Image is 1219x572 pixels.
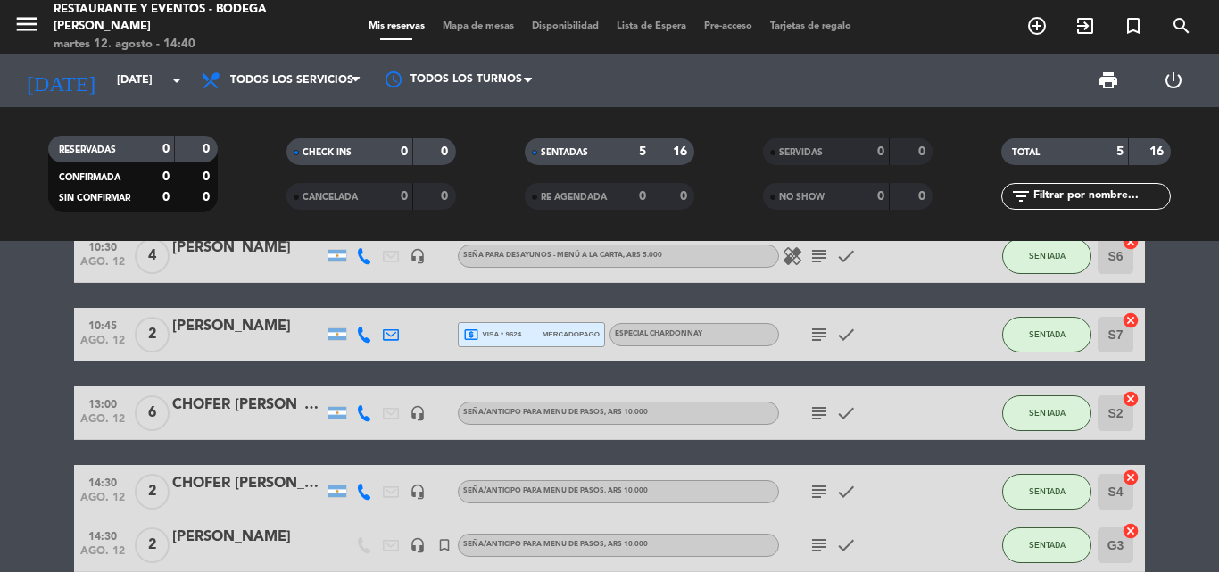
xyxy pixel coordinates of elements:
span: NO SHOW [779,193,825,202]
i: cancel [1122,311,1140,329]
button: SENTADA [1002,238,1091,274]
i: subject [809,535,830,556]
span: Mapa de mesas [434,21,523,31]
i: healing [782,245,803,267]
strong: 0 [918,190,929,203]
strong: 0 [162,143,170,155]
i: cancel [1122,522,1140,540]
span: mercadopago [543,328,600,340]
strong: 0 [203,143,213,155]
i: check [835,481,857,502]
span: print [1098,70,1119,91]
span: SENTADA [1029,251,1066,261]
span: ago. 12 [80,335,125,355]
div: Restaurante y Eventos - Bodega [PERSON_NAME] [54,1,292,36]
i: [DATE] [13,61,108,100]
span: RESERVADAS [59,145,116,154]
strong: 5 [639,145,646,158]
span: 10:45 [80,314,125,335]
button: menu [13,11,40,44]
span: Pre-acceso [695,21,761,31]
span: TOTAL [1012,148,1040,157]
span: 14:30 [80,525,125,545]
div: CHOFER [PERSON_NAME] [172,394,324,417]
i: check [835,402,857,424]
span: Lista de Espera [608,21,695,31]
i: add_circle_outline [1026,15,1048,37]
i: filter_list [1010,186,1032,207]
div: LOG OUT [1140,54,1206,107]
span: SENTADAS [541,148,588,157]
span: Seña/anticipo para MENU DE PASOS [463,541,648,548]
strong: 0 [639,190,646,203]
div: martes 12. agosto - 14:40 [54,36,292,54]
strong: 0 [877,190,884,203]
span: , ARS 10.000 [604,409,648,416]
i: headset_mic [410,484,426,500]
div: [PERSON_NAME] [172,236,324,260]
i: cancel [1122,390,1140,408]
span: SENTADA [1029,540,1066,550]
strong: 5 [1116,145,1124,158]
span: SIN CONFIRMAR [59,194,130,203]
span: visa * 9624 [463,327,521,343]
div: [PERSON_NAME] [172,315,324,338]
span: 13:00 [80,393,125,413]
strong: 0 [162,191,170,203]
i: exit_to_app [1074,15,1096,37]
span: ago. 12 [80,256,125,277]
i: cancel [1122,233,1140,251]
i: local_atm [463,327,479,343]
span: 2 [135,317,170,352]
span: CHECK INS [303,148,352,157]
span: , ARS 10.000 [604,487,648,494]
strong: 0 [401,190,408,203]
i: check [835,245,857,267]
strong: 16 [1149,145,1167,158]
strong: 0 [203,191,213,203]
i: turned_in_not [436,537,452,553]
span: Seña/anticipo para MENU DE PASOS [463,487,648,494]
span: Todos los servicios [230,74,353,87]
span: 10:30 [80,236,125,256]
span: , ARS 10.000 [604,541,648,548]
strong: 0 [680,190,691,203]
input: Filtrar por nombre... [1032,187,1170,206]
i: menu [13,11,40,37]
i: power_settings_new [1163,70,1184,91]
span: , ARS 5.000 [623,252,662,259]
span: 2 [135,527,170,563]
span: ESPECIAL CHARDONNAY [615,330,702,337]
span: ago. 12 [80,413,125,434]
i: headset_mic [410,537,426,553]
strong: 0 [877,145,884,158]
div: [PERSON_NAME] [172,526,324,549]
span: Seña para DESAYUNOS - MENÚ A LA CARTA [463,252,662,259]
button: SENTADA [1002,527,1091,563]
span: SENTADA [1029,329,1066,339]
i: cancel [1122,468,1140,486]
i: turned_in_not [1123,15,1144,37]
span: 6 [135,395,170,431]
i: subject [809,324,830,345]
span: 4 [135,238,170,274]
span: Tarjetas de regalo [761,21,860,31]
i: search [1171,15,1192,37]
span: SENTADA [1029,486,1066,496]
button: SENTADA [1002,395,1091,431]
strong: 0 [203,170,213,183]
i: headset_mic [410,405,426,421]
i: subject [809,481,830,502]
i: subject [809,402,830,424]
span: 2 [135,474,170,510]
strong: 16 [673,145,691,158]
span: Mis reservas [360,21,434,31]
strong: 0 [162,170,170,183]
span: Disponibilidad [523,21,608,31]
span: CONFIRMADA [59,173,120,182]
span: ago. 12 [80,492,125,512]
i: check [835,324,857,345]
strong: 0 [441,190,452,203]
button: SENTADA [1002,474,1091,510]
button: SENTADA [1002,317,1091,352]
